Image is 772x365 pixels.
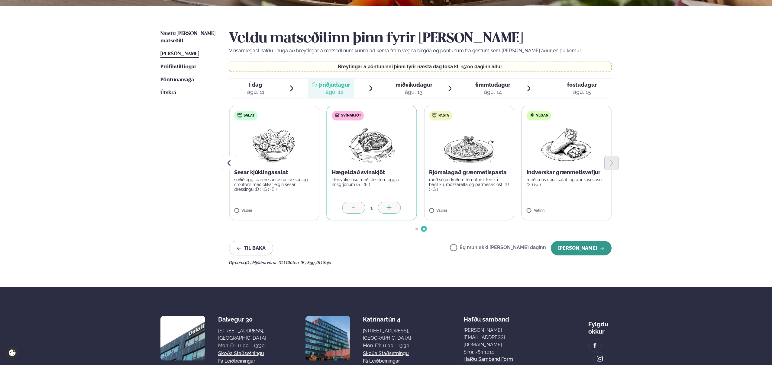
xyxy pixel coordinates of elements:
span: Prófílstillingar [160,64,196,69]
div: 1 [365,204,378,211]
a: image alt [593,352,606,365]
img: image alt [305,316,350,360]
img: image alt [596,355,603,362]
span: föstudagur [567,82,597,88]
div: ágú. 12 [319,88,350,96]
p: í teriyaki sósu með steiktum eggja hrísgrjónum (S ) (E ) [332,177,412,187]
span: Go to slide 1 [415,228,418,230]
p: Rjómalagað grænmetispasta [429,169,509,176]
img: image alt [160,316,205,360]
span: (D ) Mjólkurvörur , [245,260,279,265]
span: þriðjudagur [319,82,350,88]
div: Mon-Fri: 11:00 - 13:30 [363,342,411,349]
p: Sesar kjúklingasalat [234,169,314,176]
p: Vinsamlegast hafðu í huga að breytingar á matseðlinum kunna að koma fram vegna birgða og pöntunum... [229,47,612,54]
p: Hægeldað svínakjöt [332,169,412,176]
a: Næstu [PERSON_NAME] matseðill [160,30,217,45]
div: [STREET_ADDRESS], [GEOGRAPHIC_DATA] [363,327,411,342]
span: Svínakjöt [341,113,361,118]
a: image alt [589,339,601,352]
img: Spagetti.png [442,125,496,164]
button: Next slide [604,156,619,170]
span: Vegan [536,113,548,118]
div: ágú. 11 [247,88,264,96]
p: Breytingar á pöntuninni þinni fyrir næsta dag loka kl. 15:00 daginn áður. [235,64,606,69]
a: Hafðu samband form [464,356,513,363]
div: ágú. 14 [475,88,510,96]
div: Ofnæmi: [229,260,612,265]
a: Pöntunarsaga [160,76,194,84]
a: Skoða staðsetningu [363,350,409,357]
img: image alt [592,342,598,349]
span: (S ) Soja [316,260,331,265]
a: [PERSON_NAME] [160,50,199,58]
img: Salad.png [247,125,301,164]
div: ágú. 15 [567,88,597,96]
a: [PERSON_NAME][EMAIL_ADDRESS][DOMAIN_NAME] [464,327,536,348]
div: [STREET_ADDRESS], [GEOGRAPHIC_DATA] [218,327,266,342]
p: Sími: 784 1010 [464,348,536,356]
div: Fylgdu okkur [588,316,612,335]
a: Cookie settings [6,347,18,359]
p: soðið egg, parmesan ostur, beikon og croutons með okkar eigin sesar dressingu (D ) (G ) (E ) [234,177,314,192]
a: Prófílstillingar [160,63,196,71]
button: Previous slide [222,156,236,170]
h2: Veldu matseðilinn þinn fyrir [PERSON_NAME] [229,30,612,47]
span: (G ) Glúten , [279,260,301,265]
div: ágú. 13 [396,88,432,96]
img: salad.svg [237,113,242,117]
span: Pasta [438,113,449,118]
span: Hafðu samband [464,311,509,323]
span: fimmtudagur [475,82,510,88]
span: Í dag [247,81,264,88]
button: Til baka [229,241,273,255]
div: Katrínartún 4 [363,316,411,323]
img: pork.svg [335,113,340,117]
span: Salat [244,113,254,118]
span: Go to slide 2 [423,228,425,230]
a: Fá leiðbeiningar [218,357,255,365]
span: Næstu [PERSON_NAME] matseðill [160,31,215,43]
img: Wraps.png [540,125,593,164]
p: með sólþurkuðum tómötum, ferskri basilíku, mozzarella og parmesan osti (D ) (G ) [429,177,509,192]
img: Pork-Meat.png [345,125,398,164]
a: Skoða staðsetningu [218,350,264,357]
span: Útskrá [160,90,176,95]
a: Útskrá [160,89,176,97]
img: pasta.svg [432,113,437,117]
span: (E ) Egg , [301,260,316,265]
span: miðvikudagur [396,82,432,88]
p: Indverskar grænmetisvefjur [527,169,607,176]
button: [PERSON_NAME] [551,241,612,255]
img: Vegan.svg [530,113,535,117]
p: með cous cous salati og apríkósusósu (S ) (G ) [527,177,607,187]
a: Fá leiðbeiningar [363,357,400,365]
div: Mon-Fri: 11:00 - 13:30 [218,342,266,349]
span: Pöntunarsaga [160,77,194,82]
span: [PERSON_NAME] [160,51,199,56]
div: Dalvegur 30 [218,316,266,323]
